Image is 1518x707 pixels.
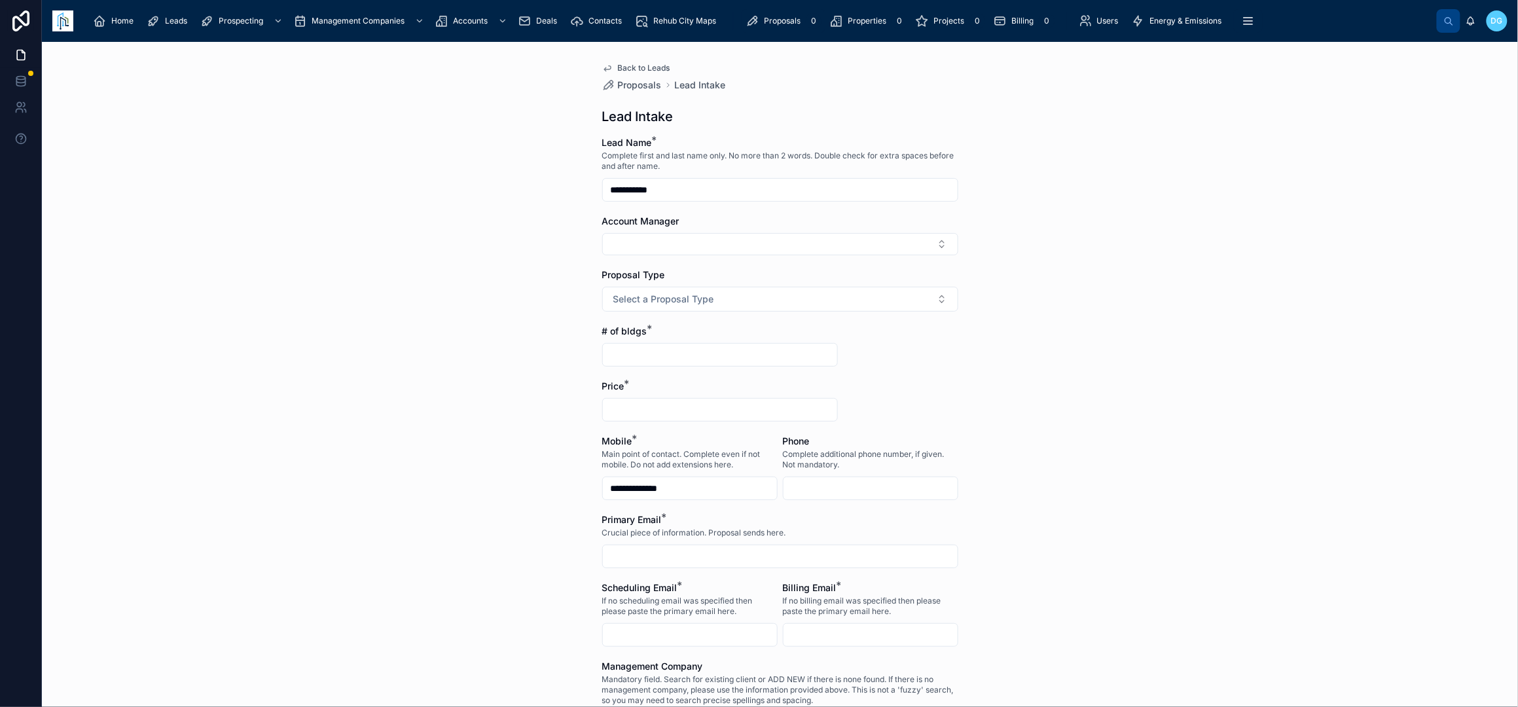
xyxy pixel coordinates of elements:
span: Properties [848,16,886,26]
img: App logo [52,10,73,31]
span: Complete first and last name only. No more than 2 words. Double check for extra spaces before and... [602,151,958,172]
a: Rehub City Maps [631,9,725,33]
span: Billing Email [783,582,837,593]
span: Mobile [602,435,632,446]
span: Management Company [602,661,703,672]
span: Lead Name [602,137,652,148]
span: Crucial piece of information. Proposal sends here. [602,528,786,538]
span: Phone [783,435,810,446]
span: Accounts [453,16,488,26]
a: Leads [143,9,196,33]
span: Complete additional phone number, if given. Not mandatory. [783,449,958,470]
span: Deals [536,16,557,26]
div: 0 [892,13,907,29]
span: Energy & Emissions [1150,16,1222,26]
h1: Lead Intake [602,107,674,126]
span: Management Companies [312,16,405,26]
span: Mandatory field. Search for existing client or ADD NEW if there is none found. If there is no man... [602,674,958,706]
div: 0 [806,13,822,29]
span: Primary Email [602,514,662,525]
a: Billing0 [989,9,1058,33]
span: Proposals [618,79,662,92]
button: Select Button [602,233,958,255]
span: # of bldgs [602,325,647,336]
span: Rehub City Maps [653,16,716,26]
a: Lead Intake [675,79,726,92]
span: Billing [1011,16,1034,26]
span: Price [602,380,624,391]
a: Properties0 [825,9,911,33]
a: Deals [514,9,566,33]
span: If no scheduling email was specified then please paste the primary email here. [602,596,778,617]
a: Back to Leads [602,63,670,73]
a: Users [1075,9,1128,33]
div: 0 [969,13,985,29]
button: Select Button [602,287,958,312]
div: 0 [1039,13,1055,29]
a: Proposals0 [742,9,825,33]
span: Contacts [588,16,622,26]
span: Leads [165,16,187,26]
span: Prospecting [219,16,263,26]
span: DG [1491,16,1503,26]
a: Prospecting [196,9,289,33]
span: Proposals [764,16,801,26]
a: Energy & Emissions [1128,9,1231,33]
a: Contacts [566,9,631,33]
span: Users [1097,16,1119,26]
span: Select a Proposal Type [613,293,714,306]
span: Scheduling Email [602,582,678,593]
span: Account Manager [602,215,679,227]
span: Home [111,16,134,26]
span: Proposal Type [602,269,665,280]
span: If no billing email was specified then please paste the primary email here. [783,596,958,617]
a: Home [89,9,143,33]
div: scrollable content [84,7,1437,35]
span: Main point of contact. Complete even if not mobile. Do not add extensions here. [602,449,778,470]
span: Projects [933,16,964,26]
a: Proposals [602,79,662,92]
a: Accounts [431,9,514,33]
a: Management Companies [289,9,431,33]
span: Back to Leads [618,63,670,73]
a: Projects0 [911,9,989,33]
